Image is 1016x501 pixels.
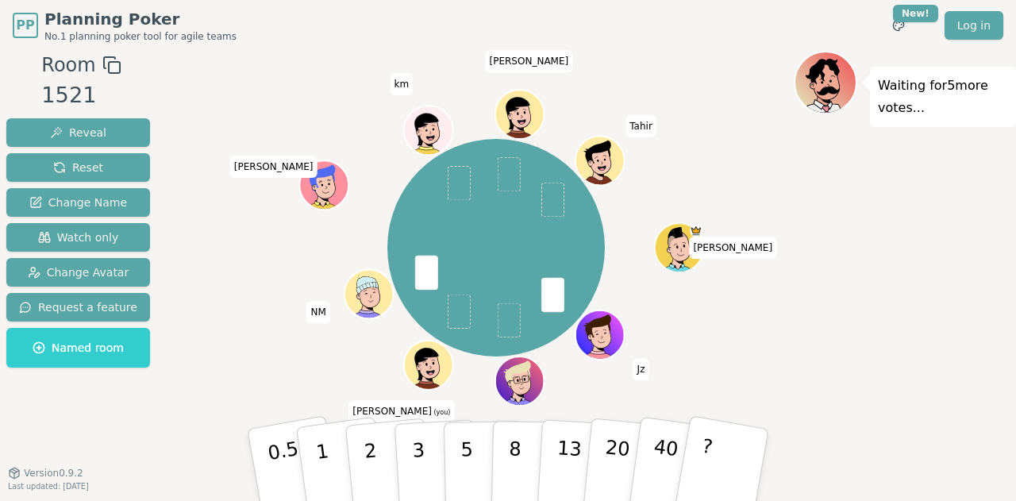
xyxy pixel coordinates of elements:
span: Version 0.9.2 [24,467,83,480]
span: Watch only [38,229,119,245]
span: Click to change your name [306,301,329,323]
a: PPPlanning PokerNo.1 planning poker tool for agile teams [13,8,237,43]
span: Change Avatar [28,264,129,280]
span: Named room [33,340,124,356]
span: Click to change your name [230,156,317,178]
p: Waiting for 5 more votes... [878,75,1008,119]
span: Change Name [29,195,127,210]
span: Last updated: [DATE] [8,482,89,491]
button: Reset [6,153,150,182]
span: Click to change your name [348,400,454,422]
span: chris is the host [690,225,702,237]
button: Watch only [6,223,150,252]
a: Log in [945,11,1003,40]
span: Click to change your name [391,72,414,94]
span: PP [16,16,34,35]
span: Click to change your name [633,358,649,380]
span: Click to change your name [689,237,776,259]
span: Request a feature [19,299,137,315]
span: Reveal [50,125,106,141]
span: Room [41,51,95,79]
button: Named room [6,328,150,368]
span: Planning Poker [44,8,237,30]
button: Click to change your avatar [406,342,452,388]
button: Reveal [6,118,150,147]
button: Request a feature [6,293,150,322]
span: (you) [432,409,451,416]
button: New! [884,11,913,40]
button: Change Name [6,188,150,217]
button: Version0.9.2 [8,467,83,480]
span: Click to change your name [486,50,573,72]
span: Reset [53,160,103,175]
div: New! [893,5,938,22]
span: No.1 planning poker tool for agile teams [44,30,237,43]
button: Change Avatar [6,258,150,287]
span: Click to change your name [625,115,656,137]
div: 1521 [41,79,121,112]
